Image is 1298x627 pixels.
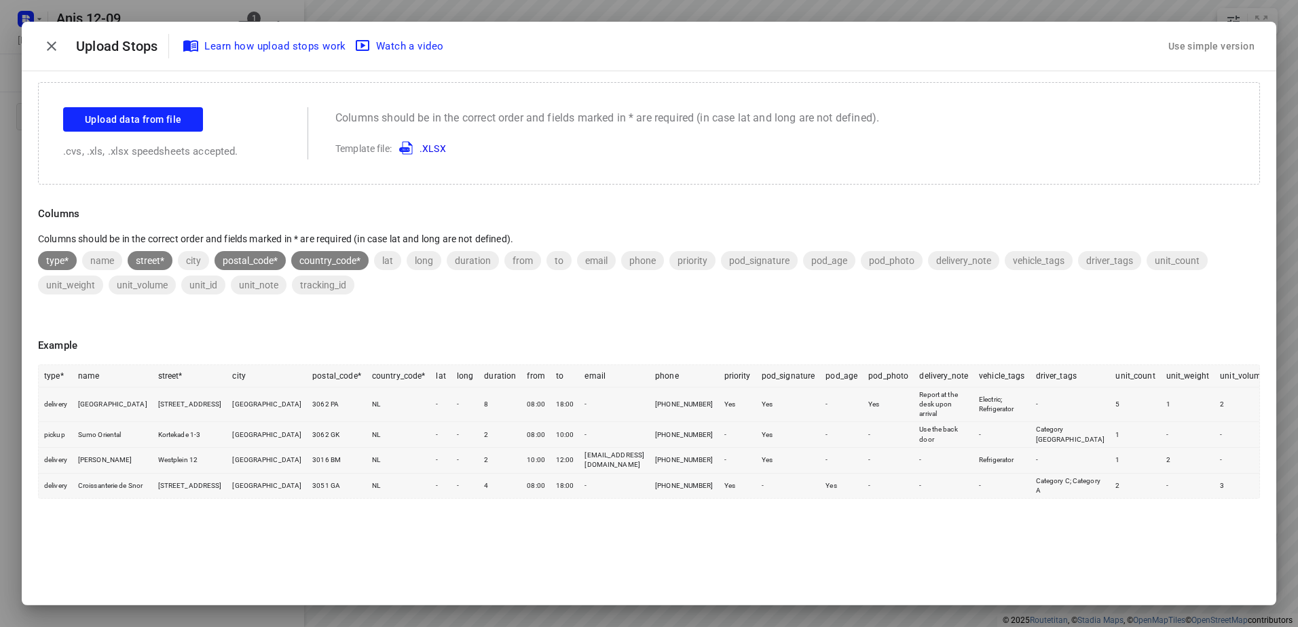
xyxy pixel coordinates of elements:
a: Learn how upload stops work [180,34,352,58]
td: 4 [479,473,521,498]
td: [GEOGRAPHIC_DATA] [227,473,307,498]
td: 2 [479,422,521,448]
th: duration [479,365,521,387]
td: Category [GEOGRAPHIC_DATA] [1031,422,1111,448]
td: 2 [1110,473,1160,498]
span: vehicle_tags [1005,255,1073,266]
td: NL [367,387,431,422]
th: vehicle_tags [973,365,1031,387]
th: name [73,365,153,387]
span: to [546,255,572,266]
td: [GEOGRAPHIC_DATA] [227,387,307,422]
td: Kortekade 1-3 [153,422,227,448]
span: long [407,255,441,266]
span: priority [669,255,716,266]
td: [GEOGRAPHIC_DATA] [227,448,307,474]
td: - [451,473,479,498]
th: country_code* [367,365,431,387]
td: 3062 PA [307,387,367,422]
td: [GEOGRAPHIC_DATA] [227,422,307,448]
td: 08:00 [521,473,551,498]
td: - [430,448,451,474]
td: Category C; Category A [1031,473,1111,498]
td: - [719,422,756,448]
span: unit_count [1147,255,1208,266]
td: 1 [1161,387,1214,422]
td: [PHONE_NUMBER] [650,387,719,422]
th: delivery_note [914,365,973,387]
th: city [227,365,307,387]
td: 8 [479,387,521,422]
th: pod_photo [863,365,914,387]
span: from [504,255,541,266]
span: Watch a video [357,37,444,55]
td: Yes [820,473,863,498]
span: city [178,255,209,266]
span: delivery_note [928,255,999,266]
td: - [430,473,451,498]
td: 18:00 [551,387,580,422]
th: priority [719,365,756,387]
td: - [1214,422,1271,448]
td: [EMAIL_ADDRESS][DOMAIN_NAME] [579,448,650,474]
td: Refrigerator [973,448,1031,474]
td: Westplein 12 [153,448,227,474]
p: Example [38,338,1260,354]
td: 08:00 [521,387,551,422]
td: - [430,422,451,448]
th: unit_count [1110,365,1160,387]
th: email [579,365,650,387]
td: 10:00 [551,422,580,448]
td: delivery [39,387,73,422]
span: unit_note [231,280,286,290]
th: pod_signature [756,365,821,387]
td: delivery [39,473,73,498]
th: type* [39,365,73,387]
td: NL [367,448,431,474]
p: Columns [38,206,1260,222]
td: - [863,422,914,448]
span: pod_age [803,255,855,266]
td: 3051 GA [307,473,367,498]
td: 2 [479,448,521,474]
td: - [820,387,863,422]
span: country_code* [291,255,369,266]
td: - [1031,387,1111,422]
th: lat [430,365,451,387]
td: - [579,422,650,448]
th: unit_volume [1214,365,1271,387]
td: 12:00 [551,448,580,474]
td: [PHONE_NUMBER] [650,473,719,498]
p: Columns should be in the correct order and fields marked in * are required (in case lat and long ... [335,110,879,126]
td: [STREET_ADDRESS] [153,473,227,498]
span: driver_tags [1078,255,1141,266]
th: unit_weight [1161,365,1214,387]
span: unit_volume [109,280,176,290]
td: 1 [1110,422,1160,448]
td: [GEOGRAPHIC_DATA] [73,387,153,422]
td: 2 [1161,448,1214,474]
span: pod_signature [721,255,798,266]
button: Use simple version [1163,34,1260,59]
span: lat [374,255,401,266]
span: Upload data from file [85,111,181,128]
td: NL [367,422,431,448]
td: - [719,448,756,474]
td: delivery [39,448,73,474]
td: 1 [1110,448,1160,474]
th: from [521,365,551,387]
td: [PHONE_NUMBER] [650,448,719,474]
img: XLSX [399,140,415,156]
th: pod_age [820,365,863,387]
p: Upload Stops [76,36,168,56]
td: Sumo Oriental [73,422,153,448]
td: 08:00 [521,422,551,448]
td: - [863,448,914,474]
td: 5 [1110,387,1160,422]
td: - [914,448,973,474]
td: - [451,387,479,422]
span: unit_id [181,280,225,290]
td: 10:00 [521,448,551,474]
td: - [914,473,973,498]
button: Watch a video [352,34,449,58]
